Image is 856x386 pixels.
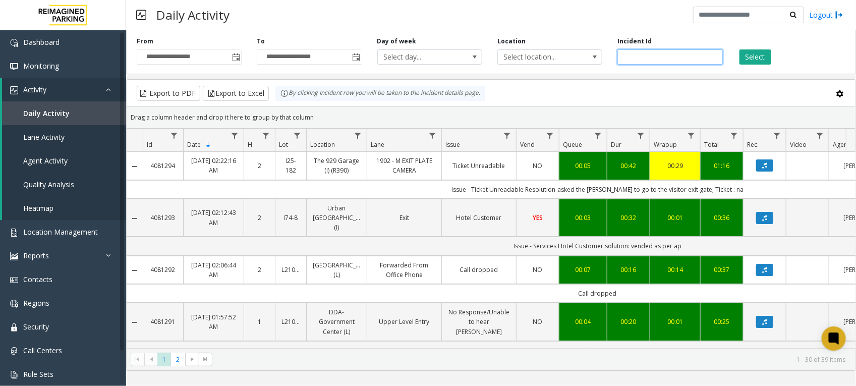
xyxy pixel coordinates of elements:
[2,196,126,220] a: Heatmap
[23,369,53,379] span: Rule Sets
[426,129,439,142] a: Lane Filter Menu
[10,371,18,379] img: 'icon'
[523,161,553,171] a: NO
[10,39,18,47] img: 'icon'
[23,251,49,260] span: Reports
[497,37,526,46] label: Location
[10,323,18,332] img: 'icon'
[377,37,417,46] label: Day of week
[201,355,209,363] span: Go to the last page
[147,140,152,149] span: Id
[281,156,300,175] a: I25-182
[707,265,737,274] div: 00:37
[656,161,694,171] a: 00:29
[523,213,553,223] a: YES
[654,140,677,149] span: Wrapup
[250,317,269,326] a: 1
[613,213,644,223] a: 00:32
[613,265,644,274] a: 00:16
[149,161,177,171] a: 4081294
[185,353,199,367] span: Go to the next page
[23,203,53,213] span: Heatmap
[127,129,855,348] div: Data table
[684,129,698,142] a: Wrapup Filter Menu
[2,101,126,125] a: Daily Activity
[10,229,18,237] img: 'icon'
[770,129,784,142] a: Rec. Filter Menu
[281,265,300,274] a: L21092801
[313,156,361,175] a: The 929 Garage (I) (R390)
[498,50,581,64] span: Select location...
[149,213,177,223] a: 4081293
[707,161,737,171] div: 01:16
[190,156,238,175] a: [DATE] 02:22:16 AM
[23,61,59,71] span: Monitoring
[190,260,238,280] a: [DATE] 02:06:44 AM
[704,140,719,149] span: Total
[23,227,98,237] span: Location Management
[257,37,265,46] label: To
[500,129,514,142] a: Issue Filter Menu
[127,162,143,171] a: Collapse Details
[565,213,601,223] a: 00:03
[656,213,694,223] a: 00:01
[167,129,181,142] a: Id Filter Menu
[228,129,242,142] a: Date Filter Menu
[218,355,845,364] kendo-pager-info: 1 - 30 of 39 items
[591,129,605,142] a: Queue Filter Menu
[2,78,126,101] a: Activity
[543,129,557,142] a: Vend Filter Menu
[2,173,126,196] a: Quality Analysis
[10,347,18,355] img: 'icon'
[813,129,827,142] a: Video Filter Menu
[23,322,49,332] span: Security
[187,140,201,149] span: Date
[230,50,241,64] span: Toggle popup
[127,108,855,126] div: Drag a column header and drop it here to group by that column
[149,265,177,274] a: 4081292
[259,129,273,142] a: H Filter Menu
[23,156,68,166] span: Agent Activity
[565,161,601,171] a: 00:05
[250,265,269,274] a: 2
[151,3,235,27] h3: Daily Activity
[203,86,269,101] button: Export to Excel
[533,317,543,326] span: NO
[2,149,126,173] a: Agent Activity
[351,50,362,64] span: Toggle popup
[371,140,384,149] span: Lane
[23,37,60,47] span: Dashboard
[613,317,644,326] div: 00:20
[565,317,601,326] a: 00:04
[373,156,435,175] a: 1902 - M EXIT PLATE CAMERA
[2,125,126,149] a: Lane Activity
[790,140,807,149] span: Video
[279,140,288,149] span: Lot
[523,317,553,326] a: NO
[373,317,435,326] a: Upper Level Entry
[523,265,553,274] a: NO
[250,213,269,223] a: 2
[10,300,18,308] img: 'icon'
[10,86,18,94] img: 'icon'
[707,213,737,223] a: 00:36
[280,89,289,97] img: infoIcon.svg
[137,37,153,46] label: From
[23,132,65,142] span: Lane Activity
[373,260,435,280] a: Forwarded From Office Phone
[23,274,52,284] span: Contacts
[656,265,694,274] div: 00:14
[310,140,335,149] span: Location
[747,140,759,149] span: Rec.
[199,353,212,367] span: Go to the last page
[275,86,485,101] div: By clicking Incident row you will be taken to the incident details page.
[190,312,238,332] a: [DATE] 01:57:52 AM
[23,85,46,94] span: Activity
[656,317,694,326] a: 00:01
[617,37,652,46] label: Incident Id
[565,265,601,274] a: 00:07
